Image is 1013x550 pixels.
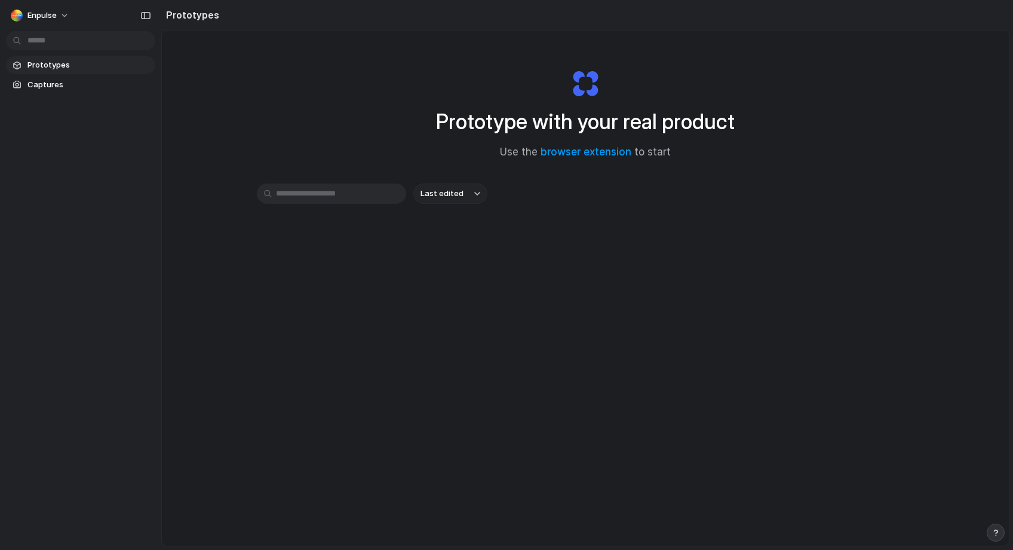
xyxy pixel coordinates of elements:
span: Prototypes [27,59,151,71]
span: Captures [27,79,151,91]
button: Enpulse [6,6,75,25]
span: Enpulse [27,10,57,22]
span: Use the to start [500,145,671,160]
a: browser extension [541,146,631,158]
button: Last edited [413,184,487,204]
h2: Prototypes [161,8,219,22]
span: Last edited [420,188,463,200]
a: Captures [6,76,155,94]
h1: Prototype with your real product [436,106,735,137]
a: Prototypes [6,56,155,74]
